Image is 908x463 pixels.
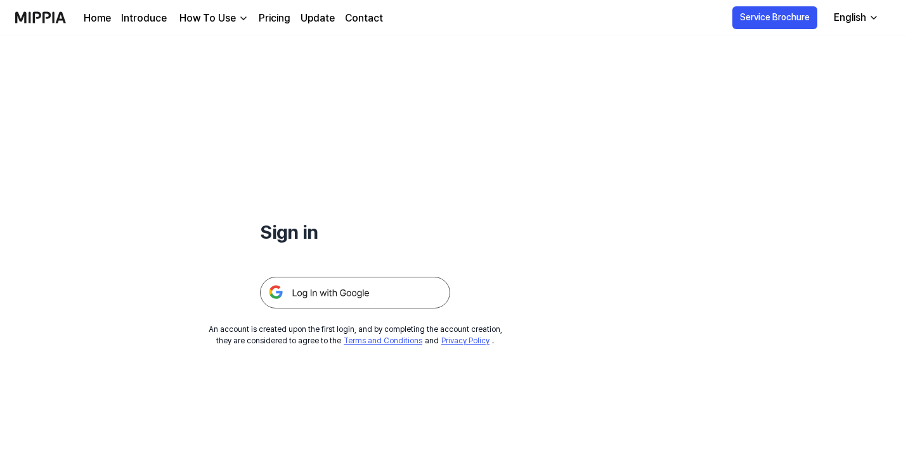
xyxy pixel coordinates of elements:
[345,11,383,26] a: Contact
[824,5,886,30] button: English
[732,6,817,29] button: Service Brochure
[209,324,502,346] div: An account is created upon the first login, and by completing the account creation, they are cons...
[260,218,450,246] h1: Sign in
[121,11,167,26] a: Introduce
[259,11,290,26] a: Pricing
[84,11,111,26] a: Home
[260,277,450,308] img: 구글 로그인 버튼
[831,10,869,25] div: English
[344,336,422,345] a: Terms and Conditions
[177,11,238,26] div: How To Use
[441,336,490,345] a: Privacy Policy
[177,11,249,26] button: How To Use
[238,13,249,23] img: down
[301,11,335,26] a: Update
